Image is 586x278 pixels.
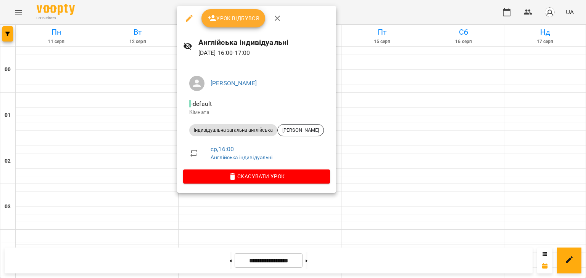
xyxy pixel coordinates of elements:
span: - default [189,100,213,107]
h6: Англійська індивідуальні [198,37,330,48]
span: Індивідуальна загальна англійська [189,127,277,134]
a: [PERSON_NAME] [211,80,257,87]
a: ср , 16:00 [211,145,234,153]
span: Скасувати Урок [189,172,324,181]
div: [PERSON_NAME] [277,124,324,136]
span: [PERSON_NAME] [278,127,324,134]
button: Урок відбувся [201,9,266,27]
span: Урок відбувся [208,14,259,23]
button: Скасувати Урок [183,169,330,183]
a: Англійська індивідуальні [211,154,273,160]
p: [DATE] 16:00 - 17:00 [198,48,330,58]
p: Кімната [189,109,324,116]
